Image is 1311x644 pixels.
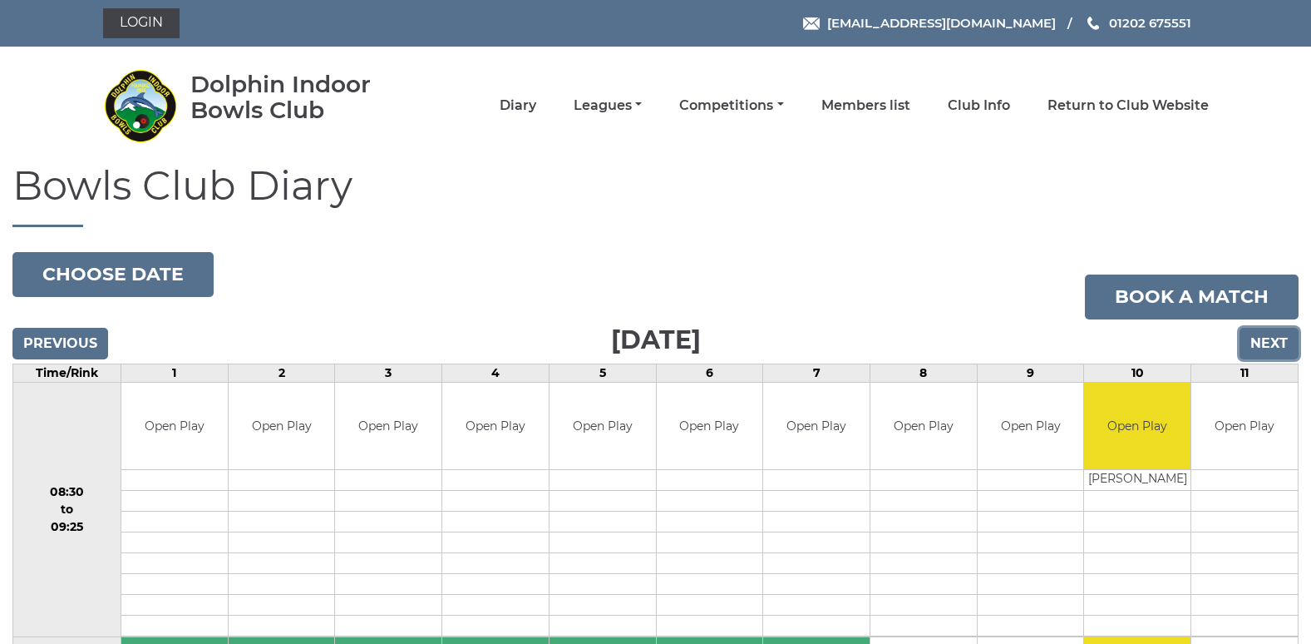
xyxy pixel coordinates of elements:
a: Phone us 01202 675551 [1085,13,1191,32]
a: Members list [821,97,910,115]
td: Open Play [657,383,763,470]
a: Login [103,8,180,38]
input: Previous [12,328,108,359]
td: 7 [763,364,870,382]
td: Open Play [335,383,441,470]
img: Phone us [1087,17,1099,30]
a: Club Info [948,97,1010,115]
td: Open Play [121,383,228,470]
td: 6 [656,364,763,382]
td: Open Play [442,383,549,470]
img: Dolphin Indoor Bowls Club [103,68,178,143]
td: Open Play [229,383,335,470]
a: Email [EMAIL_ADDRESS][DOMAIN_NAME] [803,13,1056,32]
td: Open Play [1084,383,1190,470]
td: [PERSON_NAME] [1084,470,1190,491]
a: Diary [500,97,536,115]
span: 01202 675551 [1109,15,1191,31]
td: 10 [1084,364,1191,382]
h1: Bowls Club Diary [12,164,1299,227]
td: 5 [549,364,656,382]
a: Competitions [679,97,783,115]
button: Choose date [12,252,214,297]
td: 4 [442,364,550,382]
td: 11 [1191,364,1299,382]
a: Leagues [574,97,642,115]
a: Return to Club Website [1047,97,1209,115]
td: 2 [228,364,335,382]
td: Open Play [870,383,977,470]
td: Open Play [978,383,1084,470]
td: Time/Rink [13,364,121,382]
td: 3 [335,364,442,382]
td: Open Play [550,383,656,470]
span: [EMAIL_ADDRESS][DOMAIN_NAME] [827,15,1056,31]
td: 8 [870,364,978,382]
input: Next [1240,328,1299,359]
td: Open Play [763,383,870,470]
a: Book a match [1085,275,1299,320]
td: 1 [121,364,228,382]
img: Email [803,17,820,30]
td: Open Play [1191,383,1298,470]
td: 08:30 to 09:25 [13,382,121,637]
td: 9 [977,364,1084,382]
div: Dolphin Indoor Bowls Club [190,72,419,123]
